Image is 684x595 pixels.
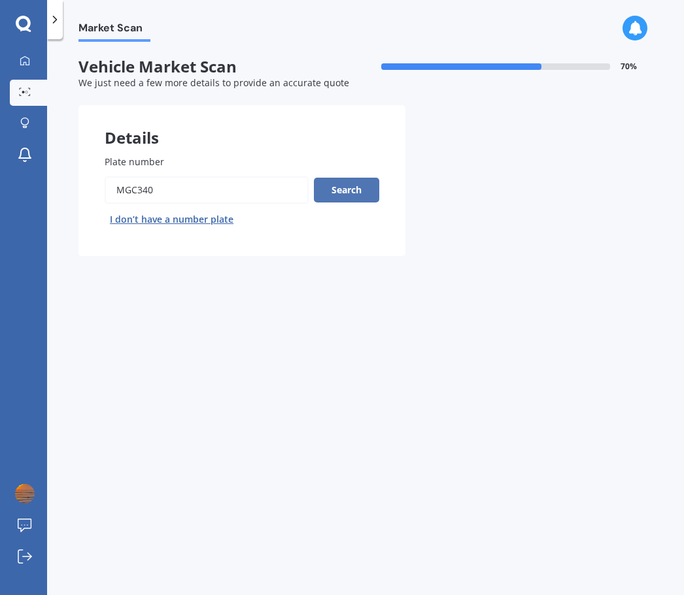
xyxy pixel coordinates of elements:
img: picture [15,484,35,504]
span: Market Scan [78,22,150,39]
span: 70 % [621,62,637,71]
button: I don’t have a number plate [105,209,239,230]
div: Details [78,105,405,144]
span: We just need a few more details to provide an accurate quote [78,76,349,89]
button: Search [314,178,379,202]
span: Plate number [105,155,164,168]
input: Enter plate number [105,176,309,204]
span: Vehicle Market Scan [78,57,366,76]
